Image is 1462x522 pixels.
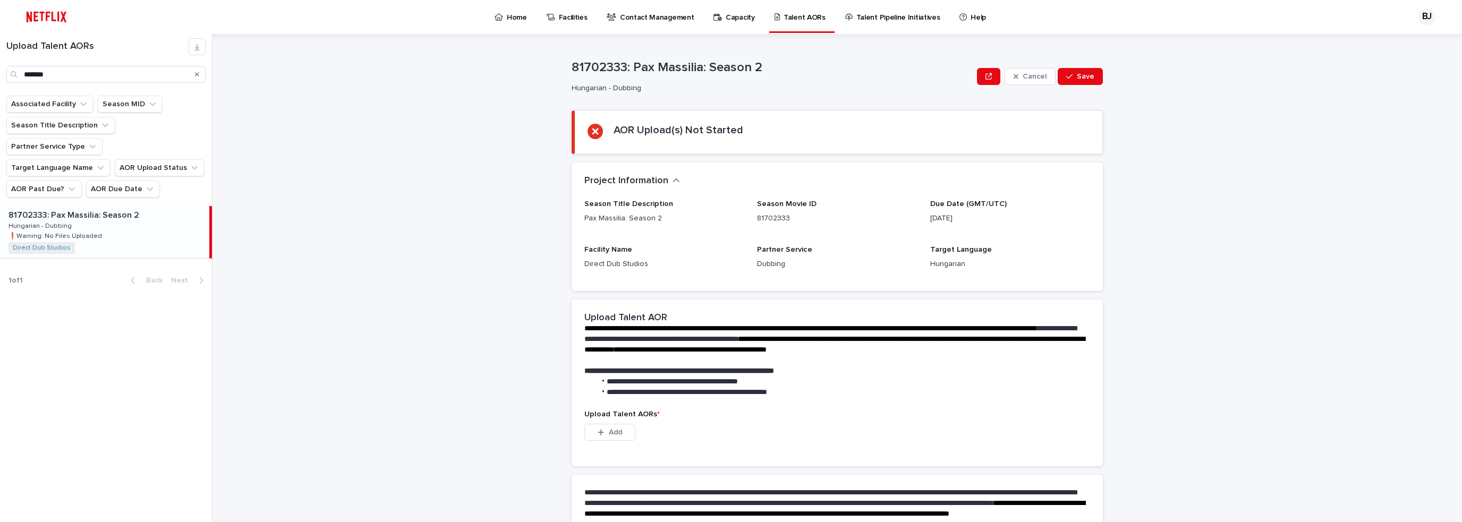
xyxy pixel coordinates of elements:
[6,159,110,176] button: Target Language Name
[609,429,622,436] span: Add
[930,259,1090,270] p: Hungarian
[8,208,141,220] p: 81702333: Pax Massilia: Season 2
[584,259,744,270] p: Direct Dub Studios
[8,220,74,230] p: Hungarian - Dubbing
[757,200,817,208] span: Season Movie ID
[86,181,160,198] button: AOR Due Date
[115,159,205,176] button: AOR Upload Status
[6,66,206,83] input: Search
[930,213,1090,224] p: [DATE]
[572,84,968,93] p: Hungarian - Dubbing
[584,200,673,208] span: Season Title Description
[98,96,163,113] button: Season MID
[584,410,660,418] span: Upload Talent AORs
[757,213,917,224] p: 81702333
[930,246,992,253] span: Target Language
[572,60,973,75] p: 81702333: Pax Massilia: Season 2
[21,6,72,28] img: ifQbXi3ZQGMSEF7WDB7W
[1058,68,1103,85] button: Save
[1023,73,1047,80] span: Cancel
[8,230,104,240] p: ❗️Warning: No Files Uploaded
[6,117,115,134] button: Season Title Description
[584,424,635,441] button: Add
[584,312,667,324] h2: Upload Talent AOR
[1005,68,1056,85] button: Cancel
[757,246,812,253] span: Partner Service
[167,276,212,285] button: Next
[6,181,82,198] button: AOR Past Due?
[1418,8,1435,25] div: BJ
[757,259,917,270] p: Dubbing
[122,276,167,285] button: Back
[6,96,93,113] button: Associated Facility
[140,277,163,284] span: Back
[1077,73,1094,80] span: Save
[584,246,632,253] span: Facility Name
[171,277,194,284] span: Next
[930,200,1007,208] span: Due Date (GMT/UTC)
[13,244,71,252] a: Direct Dub Studios
[6,41,189,53] h1: Upload Talent AORs
[614,124,743,136] h2: AOR Upload(s) Not Started
[6,138,103,155] button: Partner Service Type
[584,175,668,187] h2: Project Information
[584,175,680,187] button: Project Information
[584,213,744,224] p: Pax Massilia: Season 2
